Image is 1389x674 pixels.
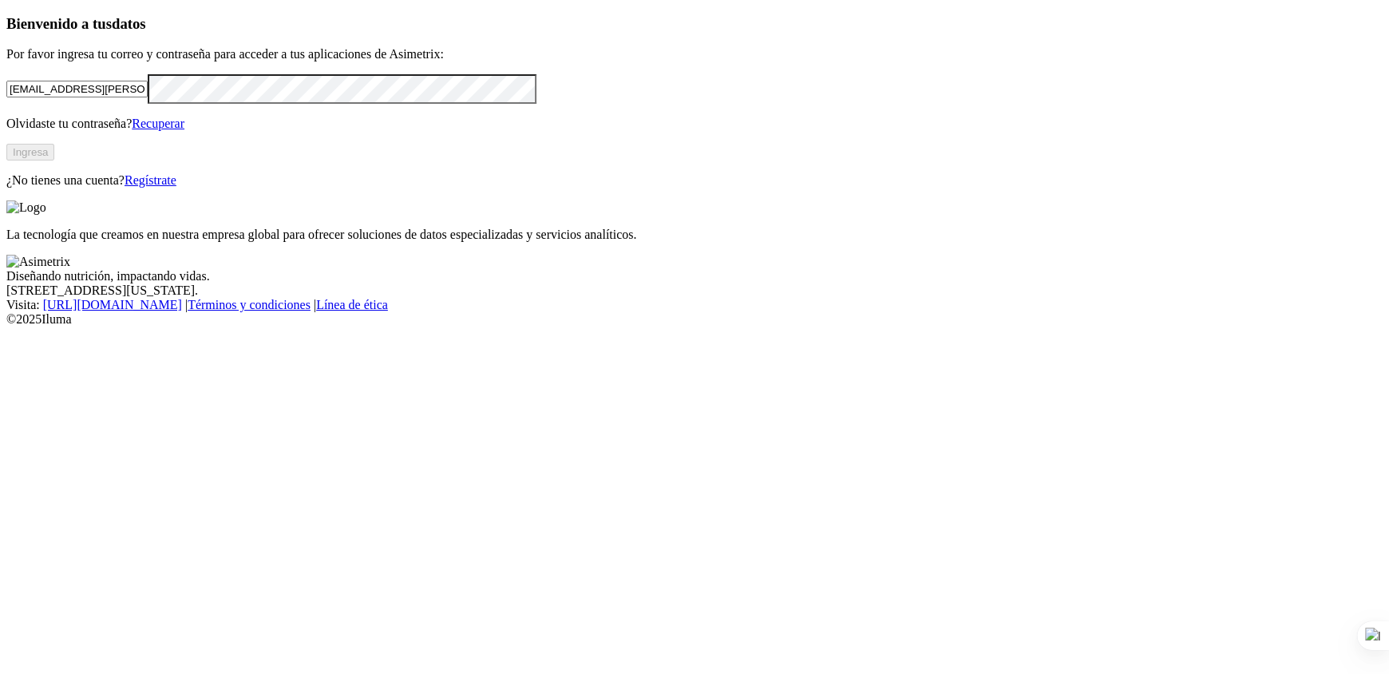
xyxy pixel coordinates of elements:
h3: Bienvenido a tus [6,15,1383,33]
div: Diseñando nutrición, impactando vidas. [6,269,1383,283]
a: Recuperar [132,117,184,130]
a: [URL][DOMAIN_NAME] [43,298,182,311]
p: Olvidaste tu contraseña? [6,117,1383,131]
a: Términos y condiciones [188,298,311,311]
img: Asimetrix [6,255,70,269]
p: ¿No tienes una cuenta? [6,173,1383,188]
p: Por favor ingresa tu correo y contraseña para acceder a tus aplicaciones de Asimetrix: [6,47,1383,61]
div: [STREET_ADDRESS][US_STATE]. [6,283,1383,298]
span: datos [112,15,146,32]
img: Logo [6,200,46,215]
p: La tecnología que creamos en nuestra empresa global para ofrecer soluciones de datos especializad... [6,228,1383,242]
a: Regístrate [125,173,176,187]
div: © 2025 Iluma [6,312,1383,327]
div: Visita : | | [6,298,1383,312]
button: Ingresa [6,144,54,161]
input: Tu correo [6,81,148,97]
a: Línea de ética [316,298,388,311]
